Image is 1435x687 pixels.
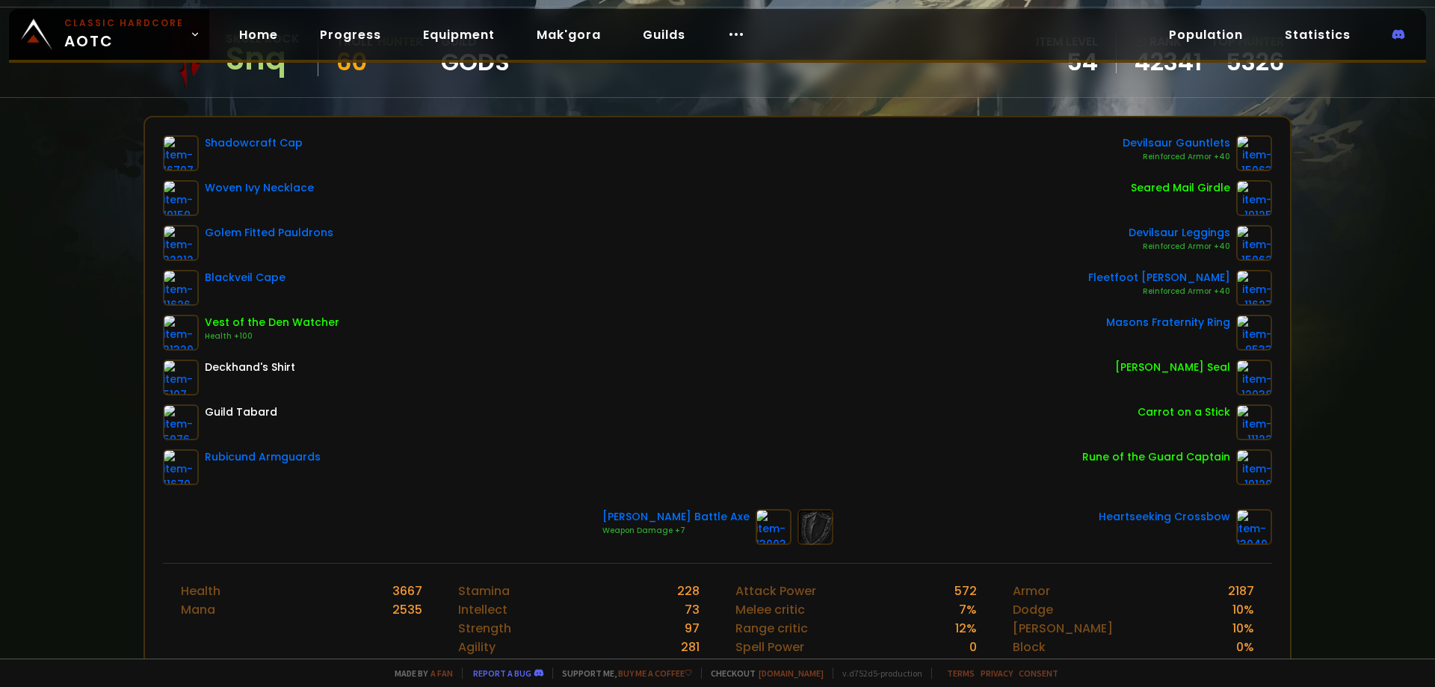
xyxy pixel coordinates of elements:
[735,638,804,656] div: Spell Power
[1236,509,1272,545] img: item-13040
[411,19,507,50] a: Equipment
[430,668,453,679] a: a fan
[685,656,700,675] div: 83
[1135,51,1202,73] a: 42341
[1236,315,1272,351] img: item-9533
[1088,286,1230,298] div: Reinforced Armor +40
[163,315,199,351] img: item-21320
[386,668,453,679] span: Made by
[954,582,977,600] div: 572
[181,600,215,619] div: Mana
[631,19,697,50] a: Guilds
[602,525,750,537] div: Weapon Damage +7
[1232,600,1254,619] div: 10 %
[685,600,700,619] div: 73
[205,404,277,420] div: Guild Tabard
[227,19,290,50] a: Home
[163,360,199,395] img: item-5107
[1236,404,1272,440] img: item-11122
[163,180,199,216] img: item-19159
[1236,225,1272,261] img: item-15062
[226,48,300,70] div: Snq
[981,668,1013,679] a: Privacy
[552,668,692,679] span: Support me,
[701,668,824,679] span: Checkout
[1106,315,1230,330] div: Masons Fraternity Ring
[525,19,613,50] a: Mak'gora
[1088,270,1230,286] div: Fleetfoot [PERSON_NAME]
[1013,619,1113,638] div: [PERSON_NAME]
[1236,360,1272,395] img: item-12038
[392,600,422,619] div: 2535
[473,668,531,679] a: Report a bug
[1228,582,1254,600] div: 2187
[1123,151,1230,163] div: Reinforced Armor +40
[441,32,510,73] div: guild
[735,656,798,675] div: Spell critic
[1013,638,1046,656] div: Block
[959,600,977,619] div: 7 %
[205,135,303,151] div: Shadowcraft Cap
[759,668,824,679] a: [DOMAIN_NAME]
[1123,135,1230,151] div: Devilsaur Gauntlets
[1273,19,1363,50] a: Statistics
[1236,638,1254,656] div: 0 %
[458,619,511,638] div: Strength
[163,449,199,485] img: item-11679
[959,656,977,675] div: 5 %
[205,315,339,330] div: Vest of the Den Watcher
[756,509,791,545] img: item-13003
[458,582,510,600] div: Stamina
[1232,619,1254,638] div: 10 %
[1115,360,1230,375] div: [PERSON_NAME] Seal
[1013,582,1050,600] div: Armor
[1131,180,1230,196] div: Seared Mail Girdle
[602,509,750,525] div: [PERSON_NAME] Battle Axe
[1082,449,1230,465] div: Rune of the Guard Captain
[9,9,209,60] a: Classic HardcoreAOTC
[1236,135,1272,171] img: item-15063
[1129,225,1230,241] div: Devilsaur Leggings
[681,638,700,656] div: 281
[308,19,393,50] a: Progress
[947,668,975,679] a: Terms
[205,449,321,465] div: Rubicund Armguards
[1157,19,1255,50] a: Population
[163,270,199,306] img: item-11626
[1236,449,1272,485] img: item-19120
[205,270,286,286] div: Blackveil Cape
[163,135,199,171] img: item-16707
[735,600,805,619] div: Melee critic
[392,582,422,600] div: 3667
[458,656,490,675] div: Spirit
[1236,270,1272,306] img: item-11627
[205,330,339,342] div: Health +100
[955,619,977,638] div: 12 %
[833,668,922,679] span: v. d752d5 - production
[205,225,333,241] div: Golem Fitted Pauldrons
[1138,404,1230,420] div: Carrot on a Stick
[1013,600,1053,619] div: Dodge
[1236,180,1272,216] img: item-19125
[735,582,816,600] div: Attack Power
[64,16,184,30] small: Classic Hardcore
[64,16,184,52] span: AOTC
[1019,668,1058,679] a: Consent
[205,180,314,196] div: Woven Ivy Necklace
[1036,51,1098,73] div: 54
[163,225,199,261] img: item-22212
[205,360,295,375] div: Deckhand's Shirt
[181,582,220,600] div: Health
[677,582,700,600] div: 228
[969,638,977,656] div: 0
[441,51,510,73] span: GODS
[735,619,808,638] div: Range critic
[458,600,507,619] div: Intellect
[1099,509,1230,525] div: Heartseeking Crossbow
[458,638,496,656] div: Agility
[163,404,199,440] img: item-5976
[1129,241,1230,253] div: Reinforced Armor +40
[618,668,692,679] a: Buy me a coffee
[685,619,700,638] div: 97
